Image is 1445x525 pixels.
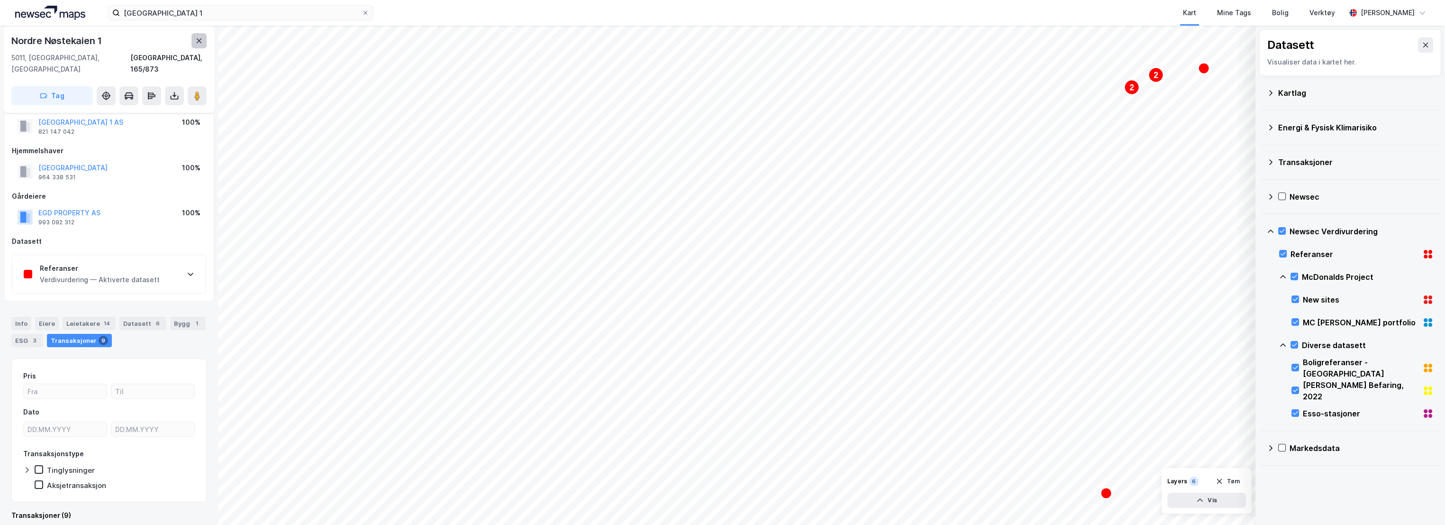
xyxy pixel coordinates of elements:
[11,334,43,347] div: ESG
[182,207,200,219] div: 100%
[1198,63,1209,74] div: Map marker
[1267,37,1314,53] div: Datasett
[1130,83,1134,92] text: 2
[111,384,194,398] input: Til
[120,6,362,20] input: Søk på adresse, matrikkel, gårdeiere, leietakere eller personer
[12,191,206,202] div: Gårdeiere
[1167,493,1246,508] button: Vis
[30,336,39,345] div: 3
[23,448,84,460] div: Transaksjonstype
[47,481,106,490] div: Aksjetransaksjon
[1398,479,1445,525] iframe: Chat Widget
[1361,7,1415,18] div: [PERSON_NAME]
[1290,226,1434,237] div: Newsec Verdivurdering
[1267,56,1433,68] div: Visualiser data i kartet her.
[1217,7,1251,18] div: Mine Tags
[11,52,130,75] div: 5011, [GEOGRAPHIC_DATA], [GEOGRAPHIC_DATA]
[38,219,74,226] div: 993 092 312
[182,162,200,174] div: 100%
[1303,379,1418,402] div: [PERSON_NAME] Befaring, 2022
[1167,478,1187,485] div: Layers
[11,86,93,105] button: Tag
[1124,80,1139,95] div: Map marker
[11,510,207,521] div: Transaksjoner (9)
[192,319,201,328] div: 1
[182,117,200,128] div: 100%
[1154,71,1158,79] text: 2
[12,236,206,247] div: Datasett
[1148,67,1163,83] div: Map marker
[1290,191,1434,203] div: Newsec
[38,174,76,181] div: 964 338 531
[1278,122,1434,133] div: Energi & Fysisk Klimarisiko
[1303,357,1418,379] div: Boligreferanser - [GEOGRAPHIC_DATA]
[1303,294,1418,305] div: New sites
[11,317,31,330] div: Info
[130,52,207,75] div: [GEOGRAPHIC_DATA], 165/873
[40,263,160,274] div: Referanser
[1398,479,1445,525] div: Kontrollprogram for chat
[11,33,104,48] div: Nordre Nøstekaien 1
[1302,271,1434,283] div: McDonalds Project
[119,317,166,330] div: Datasett
[24,384,107,398] input: Fra
[40,274,160,286] div: Verdivurdering — Aktiverte datasett
[23,370,36,382] div: Pris
[1303,317,1418,328] div: MC [PERSON_NAME] portfolio
[63,317,116,330] div: Leietakere
[38,128,74,136] div: 821 147 042
[35,317,59,330] div: Eiere
[1278,87,1434,99] div: Kartlag
[47,466,95,475] div: Tinglysninger
[153,319,163,328] div: 6
[47,334,112,347] div: Transaksjoner
[1189,477,1199,486] div: 6
[1303,408,1418,419] div: Esso-stasjoner
[12,145,206,157] div: Hjemmelshaver
[99,336,108,345] div: 9
[1278,157,1434,168] div: Transaksjoner
[1272,7,1289,18] div: Bolig
[170,317,205,330] div: Bygg
[15,6,85,20] img: logo.a4113a55bc3d86da70a041830d287a7e.svg
[1309,7,1335,18] div: Verktøy
[23,406,39,418] div: Dato
[1209,474,1246,489] button: Tøm
[1302,340,1434,351] div: Diverse datasett
[1291,249,1418,260] div: Referanser
[24,422,107,436] input: DD.MM.YYYY
[102,319,112,328] div: 14
[1183,7,1196,18] div: Kart
[1100,488,1112,499] div: Map marker
[111,422,194,436] input: DD.MM.YYYY
[1290,442,1434,454] div: Markedsdata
